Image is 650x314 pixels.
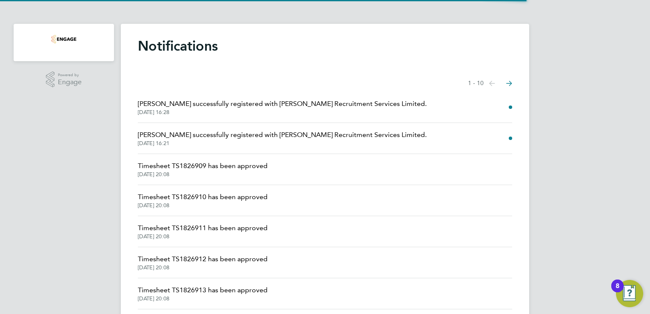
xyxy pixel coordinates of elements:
span: Powered by [58,71,82,79]
a: Timesheet TS1826909 has been approved[DATE] 20:08 [138,161,268,178]
span: [PERSON_NAME] successfully registered with [PERSON_NAME] Recruitment Services Limited. [138,130,427,140]
span: [DATE] 20:08 [138,171,268,178]
span: [PERSON_NAME] successfully registered with [PERSON_NAME] Recruitment Services Limited. [138,99,427,109]
span: [DATE] 20:08 [138,295,268,302]
a: [PERSON_NAME] successfully registered with [PERSON_NAME] Recruitment Services Limited.[DATE] 16:28 [138,99,427,116]
span: Timesheet TS1826911 has been approved [138,223,268,233]
div: 8 [616,286,619,297]
span: [DATE] 20:08 [138,264,268,271]
span: [DATE] 16:21 [138,140,427,147]
a: Go to home page [24,32,104,46]
a: [PERSON_NAME] successfully registered with [PERSON_NAME] Recruitment Services Limited.[DATE] 16:21 [138,130,427,147]
span: Timesheet TS1826909 has been approved [138,161,268,171]
span: Timesheet TS1826912 has been approved [138,254,268,264]
a: Timesheet TS1826911 has been approved[DATE] 20:08 [138,223,268,240]
span: 1 - 10 [468,79,484,88]
a: Timesheet TS1826910 has been approved[DATE] 20:08 [138,192,268,209]
a: Timesheet TS1826913 has been approved[DATE] 20:08 [138,285,268,302]
nav: Select page of notifications list [468,75,512,92]
span: [DATE] 16:28 [138,109,427,116]
a: Timesheet TS1826912 has been approved[DATE] 20:08 [138,254,268,271]
a: Powered byEngage [46,71,82,88]
nav: Main navigation [14,24,114,61]
span: Engage [58,79,82,86]
span: Timesheet TS1826913 has been approved [138,285,268,295]
img: acceptrec-logo-retina.png [51,32,77,46]
span: Timesheet TS1826910 has been approved [138,192,268,202]
span: [DATE] 20:08 [138,202,268,209]
span: [DATE] 20:08 [138,233,268,240]
h1: Notifications [138,37,512,54]
button: Open Resource Center, 8 new notifications [616,280,643,307]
